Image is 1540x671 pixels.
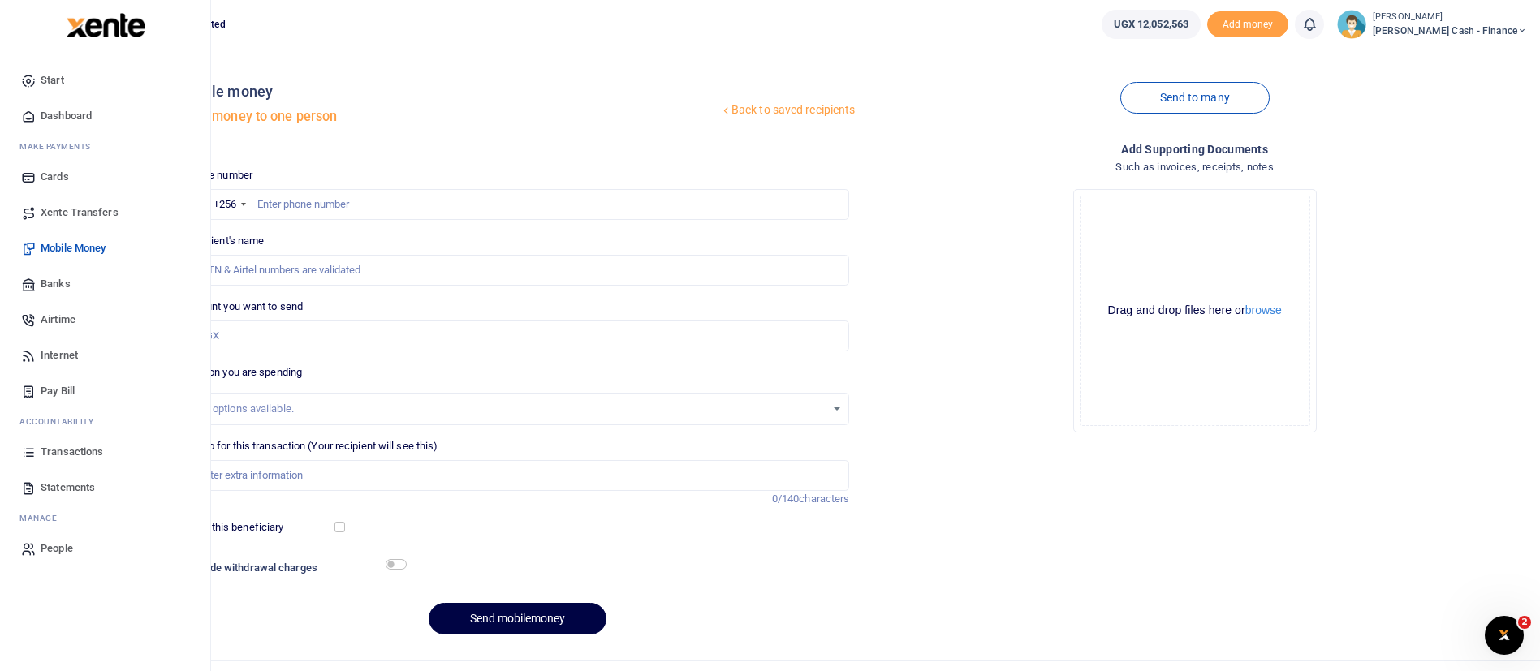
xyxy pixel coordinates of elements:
h4: Mobile money [179,83,719,101]
a: Cards [13,159,197,195]
iframe: Intercom live chat [1485,616,1524,655]
span: Dashboard [41,108,92,124]
div: +256 [214,196,236,213]
input: Enter extra information [185,460,850,491]
button: Send mobilemoney [429,603,606,634]
li: Wallet ballance [1095,10,1207,39]
a: Back to saved recipients [719,96,856,125]
span: [PERSON_NAME] Cash - Finance [1373,24,1527,38]
span: Add money [1207,11,1288,38]
li: Ac [13,409,197,434]
input: MTN & Airtel numbers are validated [185,255,850,286]
h5: Send money to one person [179,109,719,125]
input: UGX [185,320,850,351]
label: Recipient's name [185,233,265,249]
span: countability [32,415,93,428]
a: profile-user [PERSON_NAME] [PERSON_NAME] Cash - Finance [1337,10,1527,39]
span: UGX 12,052,563 [1114,16,1188,32]
label: Save this beneficiary [186,519,283,536]
span: Pay Bill [41,383,75,399]
li: M [13,505,197,531]
li: M [13,134,197,159]
span: Statements [41,480,95,496]
input: Enter phone number [185,189,850,220]
small: [PERSON_NAME] [1373,11,1527,24]
li: Toup your wallet [1207,11,1288,38]
div: Drag and drop files here or [1081,303,1309,318]
button: browse [1245,304,1282,316]
span: Transactions [41,444,103,460]
div: File Uploader [1073,189,1317,432]
span: Cards [41,169,69,185]
h4: Such as invoices, receipts, notes [862,158,1527,176]
label: Phone number [185,167,252,183]
img: profile-user [1337,10,1366,39]
a: Airtime [13,302,197,338]
h6: Include withdrawal charges [187,561,399,574]
span: Banks [41,276,71,292]
a: People [13,531,197,566]
span: Start [41,72,64,88]
span: Xente Transfers [41,204,119,221]
span: Mobile Money [41,240,106,256]
a: Xente Transfers [13,195,197,230]
span: Airtime [41,312,75,328]
span: People [41,540,73,557]
label: Memo for this transaction (Your recipient will see this) [185,438,438,454]
label: Amount you want to send [185,299,303,315]
a: logo-small logo-large logo-large [65,18,145,30]
a: Banks [13,266,197,302]
span: 0/140 [772,492,800,505]
span: 2 [1518,616,1531,629]
a: Statements [13,470,197,505]
a: Mobile Money [13,230,197,266]
label: Reason you are spending [185,364,302,381]
a: Send to many [1120,82,1270,114]
a: UGX 12,052,563 [1102,10,1201,39]
a: Internet [13,338,197,373]
span: Internet [41,347,78,363]
a: Transactions [13,434,197,470]
span: characters [799,492,849,505]
a: Add money [1207,17,1288,29]
a: Dashboard [13,98,197,134]
a: Start [13,62,197,98]
div: Uganda: +256 [186,190,251,219]
h4: Add supporting Documents [862,140,1527,158]
div: No options available. [197,401,826,417]
a: Pay Bill [13,373,197,409]
img: logo-large [67,13,145,37]
span: ake Payments [28,140,91,153]
span: anage [28,512,58,524]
